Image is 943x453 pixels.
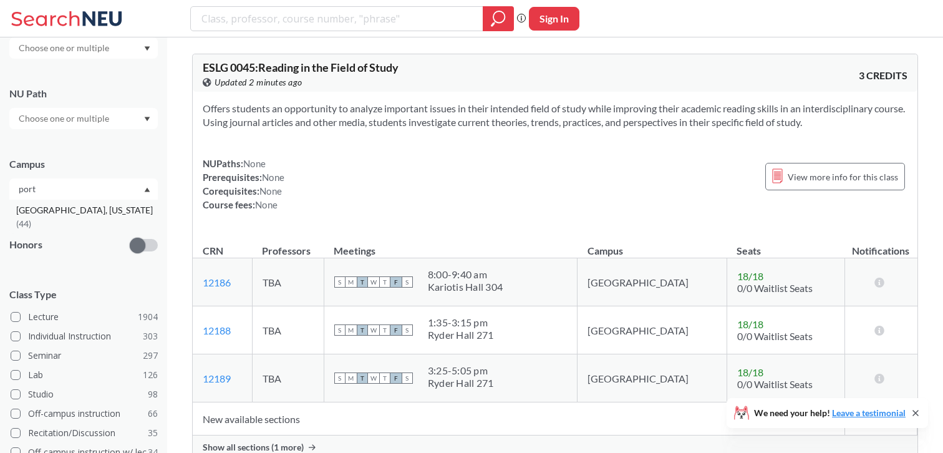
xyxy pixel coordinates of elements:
span: None [259,185,282,197]
span: T [379,276,390,288]
span: View more info for this class [788,169,898,185]
span: None [262,172,284,183]
th: Notifications [844,231,917,258]
div: 1:35 - 3:15 pm [428,316,494,329]
span: F [390,373,402,384]
div: Dropdown arrow[GEOGRAPHIC_DATA], [US_STATE](44) [9,178,158,200]
span: S [334,276,346,288]
th: Seats [727,231,844,258]
span: 0/0 Waitlist Seats [737,330,813,342]
div: NUPaths: Prerequisites: Corequisites: Course fees: [203,157,284,212]
div: Ryder Hall 271 [428,329,494,341]
a: 12188 [203,324,231,336]
span: S [402,324,413,336]
svg: magnifying glass [491,10,506,27]
span: 98 [148,387,158,401]
label: Seminar [11,348,158,364]
span: T [357,373,368,384]
label: Studio [11,386,158,402]
span: None [255,199,278,210]
label: Lecture [11,309,158,325]
span: None [243,158,266,169]
label: Lab [11,367,158,383]
input: Choose one or multiple [12,111,117,126]
div: Kariotis Hall 304 [428,281,503,293]
span: S [402,276,413,288]
span: 3 CREDITS [859,69,907,82]
span: S [402,373,413,384]
div: Dropdown arrow [9,108,158,129]
div: CRN [203,244,223,258]
a: Leave a testimonial [832,407,906,418]
div: Dropdown arrow [9,37,158,59]
span: 35 [148,426,158,440]
input: Choose one or multiple [12,182,117,197]
span: W [368,373,379,384]
span: T [357,276,368,288]
span: W [368,324,379,336]
label: Recitation/Discussion [11,425,158,441]
span: 303 [143,329,158,343]
span: Class Type [9,288,158,301]
td: New available sections [193,402,844,436]
span: ( 44 ) [16,218,31,229]
span: 126 [143,368,158,382]
label: Off-campus instruction [11,406,158,422]
span: 18 / 18 [737,270,763,282]
td: TBA [252,354,324,402]
label: Individual Instruction [11,328,158,344]
span: 66 [148,407,158,421]
span: ESLG 0045 : Reading in the Field of Study [203,61,399,74]
svg: Dropdown arrow [144,117,150,122]
td: TBA [252,258,324,306]
div: 8:00 - 9:40 am [428,268,503,281]
span: M [346,373,357,384]
td: [GEOGRAPHIC_DATA] [578,306,727,354]
span: F [390,324,402,336]
input: Choose one or multiple [12,41,117,56]
td: [GEOGRAPHIC_DATA] [578,354,727,402]
span: 18 / 18 [737,366,763,378]
span: S [334,324,346,336]
span: [GEOGRAPHIC_DATA], [US_STATE] [16,203,155,217]
span: F [390,276,402,288]
span: M [346,324,357,336]
div: Ryder Hall 271 [428,377,494,389]
div: Campus [9,157,158,171]
p: Honors [9,238,42,252]
span: T [357,324,368,336]
td: [GEOGRAPHIC_DATA] [578,258,727,306]
div: 3:25 - 5:05 pm [428,364,494,377]
span: 297 [143,349,158,363]
span: 0/0 Waitlist Seats [737,378,813,390]
button: Sign In [529,7,579,31]
svg: Dropdown arrow [144,187,150,192]
span: Show all sections (1 more) [203,442,304,453]
span: We need your help! [754,409,906,417]
td: TBA [252,306,324,354]
span: S [334,373,346,384]
th: Meetings [324,231,578,258]
input: Class, professor, course number, "phrase" [200,8,474,29]
div: NU Path [9,87,158,100]
a: 12186 [203,276,231,288]
svg: Dropdown arrow [144,46,150,51]
th: Campus [578,231,727,258]
section: Offers students an opportunity to analyze important issues in their intended field of study while... [203,102,907,129]
span: 18 / 18 [737,318,763,330]
span: W [368,276,379,288]
span: 1904 [138,310,158,324]
th: Professors [252,231,324,258]
span: Updated 2 minutes ago [215,75,302,89]
span: 0/0 Waitlist Seats [737,282,813,294]
span: T [379,324,390,336]
a: 12189 [203,373,231,384]
div: magnifying glass [483,6,514,31]
span: M [346,276,357,288]
span: T [379,373,390,384]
